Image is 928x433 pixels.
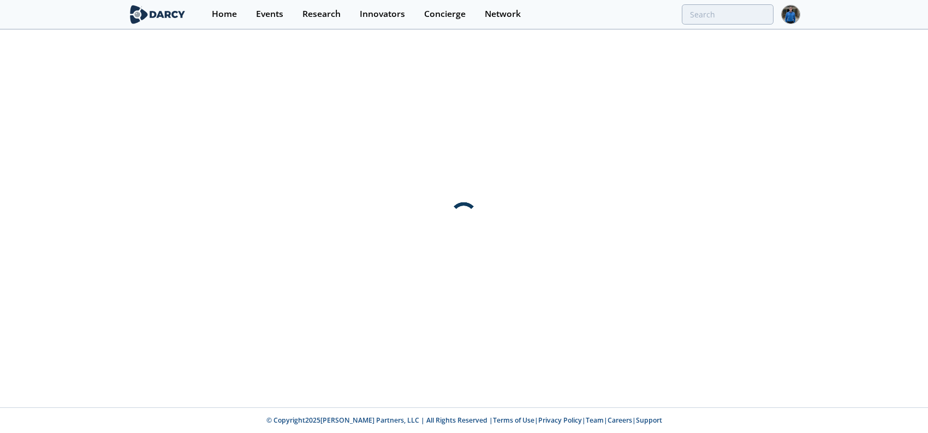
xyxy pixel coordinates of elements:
[302,10,341,19] div: Research
[212,10,237,19] div: Home
[636,416,662,425] a: Support
[682,4,774,25] input: Advanced Search
[128,5,187,24] img: logo-wide.svg
[256,10,283,19] div: Events
[360,10,405,19] div: Innovators
[424,10,466,19] div: Concierge
[781,5,800,24] img: Profile
[586,416,604,425] a: Team
[485,10,521,19] div: Network
[493,416,534,425] a: Terms of Use
[608,416,632,425] a: Careers
[538,416,582,425] a: Privacy Policy
[60,416,868,425] p: © Copyright 2025 [PERSON_NAME] Partners, LLC | All Rights Reserved | | | | |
